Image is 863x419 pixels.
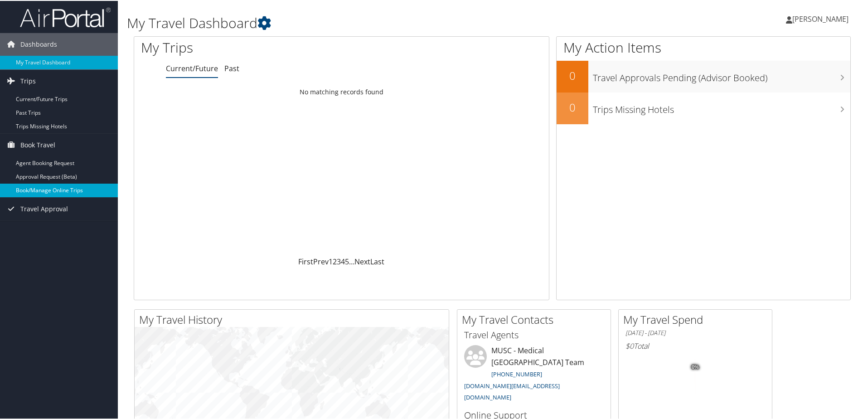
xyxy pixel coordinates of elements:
[139,311,449,326] h2: My Travel History
[786,5,858,32] a: [PERSON_NAME]
[370,256,384,266] a: Last
[20,133,55,156] span: Book Travel
[20,197,68,219] span: Travel Approval
[341,256,345,266] a: 4
[557,99,588,114] h2: 0
[134,83,549,99] td: No matching records found
[557,60,850,92] a: 0Travel Approvals Pending (Advisor Booked)
[166,63,218,73] a: Current/Future
[623,311,772,326] h2: My Travel Spend
[625,328,765,336] h6: [DATE] - [DATE]
[20,6,111,27] img: airportal-logo.png
[224,63,239,73] a: Past
[464,328,604,341] h3: Travel Agents
[593,98,850,115] h3: Trips Missing Hotels
[20,32,57,55] span: Dashboards
[313,256,329,266] a: Prev
[349,256,354,266] span: …
[298,256,313,266] a: First
[491,369,542,377] a: [PHONE_NUMBER]
[557,92,850,123] a: 0Trips Missing Hotels
[141,37,369,56] h1: My Trips
[464,381,560,401] a: [DOMAIN_NAME][EMAIL_ADDRESS][DOMAIN_NAME]
[692,364,699,369] tspan: 0%
[329,256,333,266] a: 1
[345,256,349,266] a: 5
[557,37,850,56] h1: My Action Items
[593,66,850,83] h3: Travel Approvals Pending (Advisor Booked)
[557,67,588,83] h2: 0
[460,344,608,404] li: MUSC - Medical [GEOGRAPHIC_DATA] Team
[792,13,848,23] span: [PERSON_NAME]
[333,256,337,266] a: 2
[625,340,634,350] span: $0
[127,13,614,32] h1: My Travel Dashboard
[625,340,765,350] h6: Total
[20,69,36,92] span: Trips
[462,311,611,326] h2: My Travel Contacts
[354,256,370,266] a: Next
[337,256,341,266] a: 3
